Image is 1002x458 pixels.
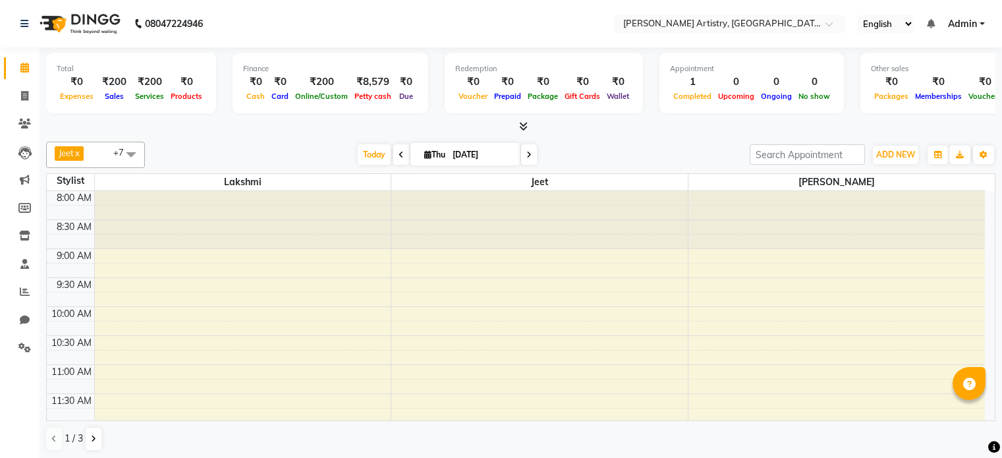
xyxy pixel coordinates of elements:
[351,92,395,101] span: Petty cash
[750,144,865,165] input: Search Appointment
[524,92,561,101] span: Package
[603,74,632,90] div: ₹0
[101,92,127,101] span: Sales
[167,92,206,101] span: Products
[292,92,351,101] span: Online/Custom
[947,405,989,445] iframe: chat widget
[49,307,94,321] div: 10:00 AM
[391,174,688,190] span: Jeet
[74,148,80,158] a: x
[97,74,132,90] div: ₹200
[57,63,206,74] div: Total
[34,5,124,42] img: logo
[758,92,795,101] span: Ongoing
[54,220,94,234] div: 8:30 AM
[912,92,965,101] span: Memberships
[670,63,833,74] div: Appointment
[396,92,416,101] span: Due
[49,365,94,379] div: 11:00 AM
[57,74,97,90] div: ₹0
[57,92,97,101] span: Expenses
[795,92,833,101] span: No show
[715,74,758,90] div: 0
[421,150,449,159] span: Thu
[268,92,292,101] span: Card
[54,191,94,205] div: 8:00 AM
[49,336,94,350] div: 10:30 AM
[455,63,632,74] div: Redemption
[670,74,715,90] div: 1
[491,74,524,90] div: ₹0
[59,148,74,158] span: Jeet
[49,394,94,408] div: 11:30 AM
[561,92,603,101] span: Gift Cards
[603,92,632,101] span: Wallet
[132,92,167,101] span: Services
[95,174,391,190] span: Lakshmi
[395,74,418,90] div: ₹0
[795,74,833,90] div: 0
[54,249,94,263] div: 9:00 AM
[167,74,206,90] div: ₹0
[132,74,167,90] div: ₹200
[876,150,915,159] span: ADD NEW
[758,74,795,90] div: 0
[871,74,912,90] div: ₹0
[912,74,965,90] div: ₹0
[871,92,912,101] span: Packages
[47,174,94,188] div: Stylist
[670,92,715,101] span: Completed
[524,74,561,90] div: ₹0
[54,278,94,292] div: 9:30 AM
[449,145,515,165] input: 2025-09-04
[243,74,268,90] div: ₹0
[873,146,918,164] button: ADD NEW
[491,92,524,101] span: Prepaid
[113,147,134,157] span: +7
[688,174,985,190] span: [PERSON_NAME]
[243,63,418,74] div: Finance
[292,74,351,90] div: ₹200
[243,92,268,101] span: Cash
[351,74,395,90] div: ₹8,579
[455,74,491,90] div: ₹0
[948,17,977,31] span: Admin
[561,74,603,90] div: ₹0
[268,74,292,90] div: ₹0
[65,432,83,445] span: 1 / 3
[358,144,391,165] span: Today
[145,5,203,42] b: 08047224946
[455,92,491,101] span: Voucher
[715,92,758,101] span: Upcoming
